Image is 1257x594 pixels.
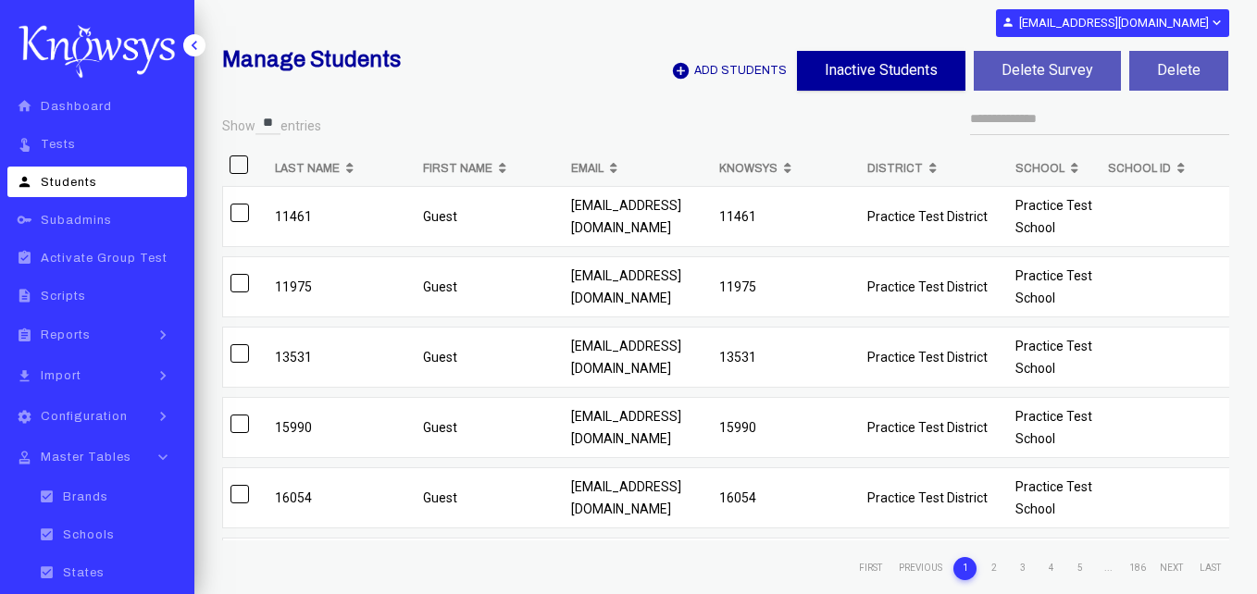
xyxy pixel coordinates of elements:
b: [EMAIL_ADDRESS][DOMAIN_NAME] [1019,16,1209,30]
b: First Name [423,157,492,179]
i: touch_app [13,136,36,152]
span: Schools [63,528,115,541]
i: file_download [13,368,36,384]
span: Brands [63,490,108,503]
li: 4 [1039,557,1063,580]
i: keyboard_arrow_left [185,36,204,55]
i: keyboard_arrow_right [149,366,177,385]
li: 1 [953,557,977,580]
i: settings [13,409,36,425]
i: person [13,174,36,190]
b: District [867,157,923,179]
p: 15990 [275,416,408,439]
i: description [13,288,36,303]
span: Configuration [41,410,128,423]
p: Practice Test School [1015,405,1093,450]
i: keyboard_arrow_right [149,407,177,426]
p: 11975 [719,276,853,298]
i: assignment_turned_in [13,250,36,266]
i: check_box [35,526,58,542]
span: Reports [41,328,91,341]
b: Email [571,157,604,179]
button: Inactive Students [797,51,965,91]
p: Practice Test District [867,487,1001,509]
span: Master Tables [41,451,131,464]
p: Guest [423,346,556,368]
li: 2 [982,557,1005,580]
span: Activate Group Test [41,252,168,265]
p: 15990 [719,416,853,439]
i: check_box [35,564,58,580]
p: [EMAIL_ADDRESS][DOMAIN_NAME] [571,194,704,239]
p: Practice Test School [1015,194,1093,239]
p: 13531 [719,346,853,368]
p: [EMAIL_ADDRESS][DOMAIN_NAME] [571,265,704,309]
b: School [1015,157,1064,179]
p: Practice Test District [867,205,1001,228]
i: person [1002,16,1014,29]
button: add_circleAdd Students [669,51,789,91]
p: Guest [423,205,556,228]
p: Practice Test School [1015,335,1093,379]
p: 16054 [275,487,408,509]
span: Subadmins [41,214,112,227]
p: Guest [423,276,556,298]
p: Practice Test District [867,276,1001,298]
p: [EMAIL_ADDRESS][DOMAIN_NAME] [571,476,704,520]
b: School ID [1108,157,1171,179]
span: Import [41,369,81,382]
p: [EMAIL_ADDRESS][DOMAIN_NAME] [571,405,704,450]
span: Students [41,176,97,189]
i: key [13,212,36,228]
i: keyboard_arrow_right [149,326,177,344]
i: add_circle [671,61,691,80]
span: Dashboard [41,100,112,113]
p: Guest [423,487,556,509]
p: [EMAIL_ADDRESS][DOMAIN_NAME] [571,335,704,379]
label: entries [280,118,321,136]
p: Guest [423,416,556,439]
li: Next [1154,557,1189,579]
span: Scripts [41,290,86,303]
i: expand_more [1209,15,1223,31]
p: 11975 [275,276,408,298]
li: 186 [1126,557,1149,580]
span: States [63,566,105,579]
i: home [13,98,36,114]
p: Practice Test School [1015,265,1093,309]
i: approval [13,450,36,465]
b: Manage Students [222,47,401,71]
label: Show [222,118,255,136]
li: 5 [1068,557,1091,580]
span: Tests [41,138,76,151]
b: Knowsys [719,157,778,179]
p: 11461 [275,205,408,228]
p: 11461 [719,205,853,228]
p: Practice Test School [1015,476,1093,520]
i: check_box [35,489,58,504]
li: Last [1194,557,1226,579]
p: Practice Test District [867,416,1001,439]
p: Practice Test District [867,346,1001,368]
i: keyboard_arrow_down [149,448,177,466]
i: assignment [13,328,36,343]
b: Last Name [275,157,340,179]
p: 16054 [719,487,853,509]
p: 13531 [275,346,408,368]
li: 3 [1011,557,1034,580]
